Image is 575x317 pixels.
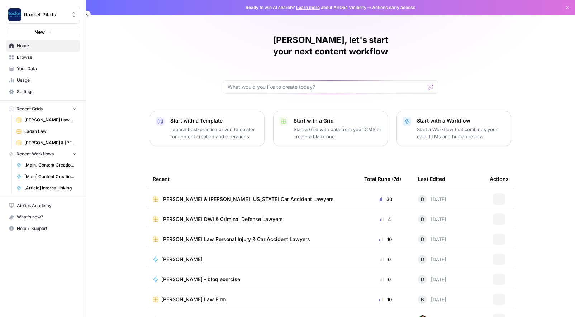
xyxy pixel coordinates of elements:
span: Help + Support [17,225,77,232]
a: [PERSON_NAME] - blog exercise [153,276,353,283]
input: What would you like to create today? [228,83,425,91]
span: D [421,276,424,283]
a: [PERSON_NAME] Law Personal Injury & Car Accident Lawyers [153,236,353,243]
a: [PERSON_NAME] Law Firm [153,296,353,303]
a: Your Data [6,63,80,75]
a: [PERSON_NAME] Law Firm [13,114,80,126]
div: 30 [364,196,407,203]
span: Home [17,43,77,49]
button: Start with a GridStart a Grid with data from your CMS or create a blank one [273,111,388,146]
a: [Main] Content Creation Article [13,159,80,171]
button: Start with a WorkflowStart a Workflow that combines your data, LLMs and human review [396,111,511,146]
a: Settings [6,86,80,97]
a: [PERSON_NAME] & [PERSON_NAME] [US_STATE] Car Accident Lawyers [153,196,353,203]
span: Actions early access [372,4,415,11]
span: Browse [17,54,77,61]
span: Recent Grids [16,106,43,112]
span: Rocket Pilots [24,11,67,18]
span: [Main] Content Creation Article [24,162,77,168]
div: [DATE] [418,255,446,264]
a: [PERSON_NAME] [153,256,353,263]
a: [PERSON_NAME] & [PERSON_NAME] [US_STATE] Car Accident Lawyers [13,137,80,149]
span: [PERSON_NAME] - blog exercise [161,276,240,283]
a: Usage [6,75,80,86]
div: [DATE] [418,235,446,244]
span: Your Data [17,66,77,72]
span: [PERSON_NAME] & [PERSON_NAME] [US_STATE] Car Accident Lawyers [161,196,334,203]
div: 0 [364,276,407,283]
span: New [34,28,45,35]
div: [DATE] [418,295,446,304]
div: [DATE] [418,215,446,224]
span: Ladah Law [24,128,77,135]
div: 10 [364,236,407,243]
button: Start with a TemplateLaunch best-practice driven templates for content creation and operations [150,111,265,146]
a: Ladah Law [13,126,80,137]
button: Recent Grids [6,104,80,114]
a: [PERSON_NAME] DWI & Criminal Defense Lawyers [153,216,353,223]
div: 4 [364,216,407,223]
button: Recent Workflows [6,149,80,159]
a: [Article] Internal linking [13,182,80,194]
span: [Main] Content Creation Brief [24,173,77,180]
div: [DATE] [418,275,446,284]
a: AirOps Academy [6,200,80,211]
span: D [421,216,424,223]
span: [PERSON_NAME] DWI & Criminal Defense Lawyers [161,216,283,223]
p: Start a Grid with data from your CMS or create a blank one [294,126,382,140]
a: Browse [6,52,80,63]
span: [PERSON_NAME] [161,256,203,263]
a: [Main] Content Creation Brief [13,171,80,182]
span: [Article] Internal linking [24,185,77,191]
p: Launch best-practice driven templates for content creation and operations [170,126,258,140]
span: Ready to win AI search? about AirOps Visibility [246,4,366,11]
img: Rocket Pilots Logo [8,8,21,21]
button: What's new? [6,211,80,223]
div: 0 [364,256,407,263]
div: [DATE] [418,195,446,203]
div: Total Runs (7d) [364,169,401,189]
span: Recent Workflows [16,151,54,157]
button: Help + Support [6,223,80,234]
button: Workspace: Rocket Pilots [6,6,80,24]
p: Start with a Template [170,117,258,124]
span: AirOps Academy [17,202,77,209]
span: D [421,236,424,243]
button: New [6,27,80,37]
div: Actions [490,169,509,189]
p: Start with a Workflow [417,117,505,124]
div: Recent [153,169,353,189]
span: [PERSON_NAME] Law Personal Injury & Car Accident Lawyers [161,236,310,243]
span: Usage [17,77,77,83]
span: [PERSON_NAME] & [PERSON_NAME] [US_STATE] Car Accident Lawyers [24,140,77,146]
p: Start a Workflow that combines your data, LLMs and human review [417,126,505,140]
div: 10 [364,296,407,303]
span: [PERSON_NAME] Law Firm [161,296,226,303]
span: Settings [17,88,77,95]
div: Last Edited [418,169,445,189]
span: B [421,296,424,303]
a: Home [6,40,80,52]
span: D [421,256,424,263]
span: D [421,196,424,203]
p: Start with a Grid [294,117,382,124]
h1: [PERSON_NAME], let's start your next content workflow [223,34,438,57]
span: [PERSON_NAME] Law Firm [24,117,77,123]
a: Learn more [296,5,320,10]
